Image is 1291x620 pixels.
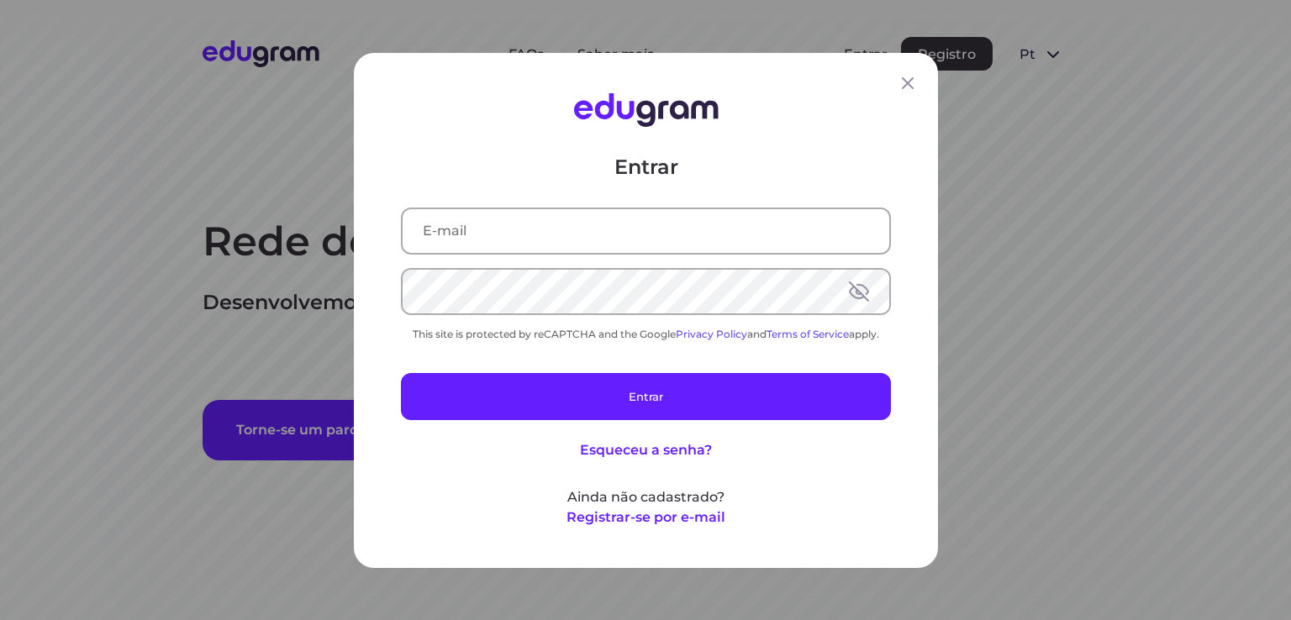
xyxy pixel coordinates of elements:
img: Edugram Logo [573,93,718,127]
p: Entrar [401,153,891,180]
button: Registrar-se por e-mail [566,507,725,527]
input: E-mail [403,208,889,252]
a: Terms of Service [767,327,849,339]
p: Ainda não cadastrado? [401,486,891,507]
a: Privacy Policy [676,327,747,339]
div: This site is protected by reCAPTCHA and the Google and apply. [401,327,891,339]
button: Esqueceu a senha? [580,439,712,460]
button: Entrar [401,372,891,419]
